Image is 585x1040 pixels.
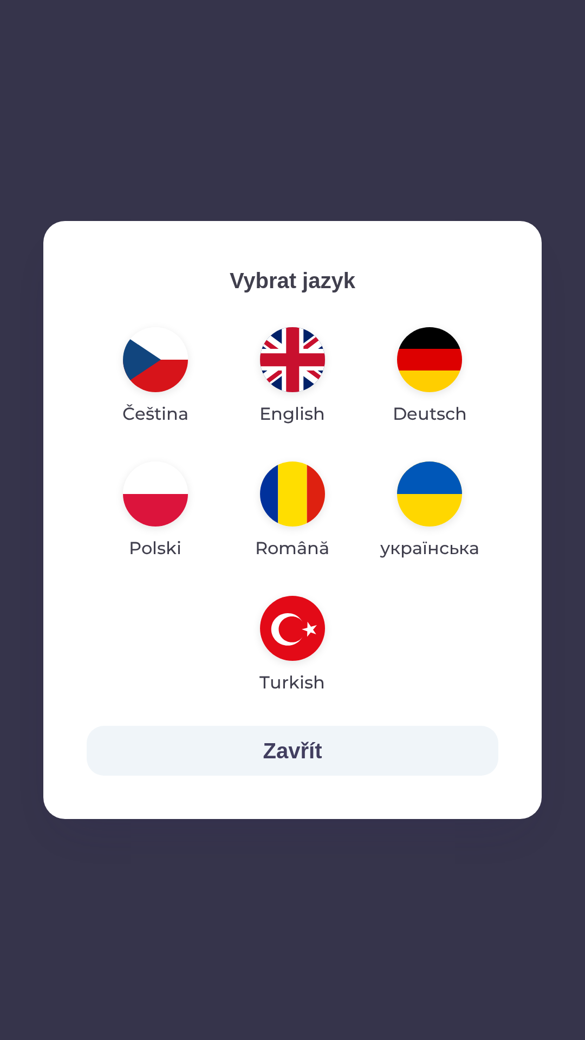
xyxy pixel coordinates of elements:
[260,596,325,661] img: tr flag
[122,401,188,427] p: Čeština
[259,401,325,427] p: English
[397,461,462,526] img: uk flag
[233,318,351,435] button: English
[367,318,493,435] button: Deutsch
[380,535,479,561] p: українська
[260,461,325,526] img: ro flag
[255,535,329,561] p: Română
[229,453,355,570] button: Română
[129,535,181,561] p: Polski
[87,726,498,776] button: Zavřít
[123,461,188,526] img: pl flag
[96,318,214,435] button: Čeština
[260,327,325,392] img: en flag
[123,327,188,392] img: cs flag
[361,453,498,570] button: українська
[97,453,214,570] button: Polski
[259,669,325,695] p: Turkish
[233,587,351,704] button: Turkish
[393,401,467,427] p: Deutsch
[87,264,498,297] p: Vybrat jazyk
[397,327,462,392] img: de flag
